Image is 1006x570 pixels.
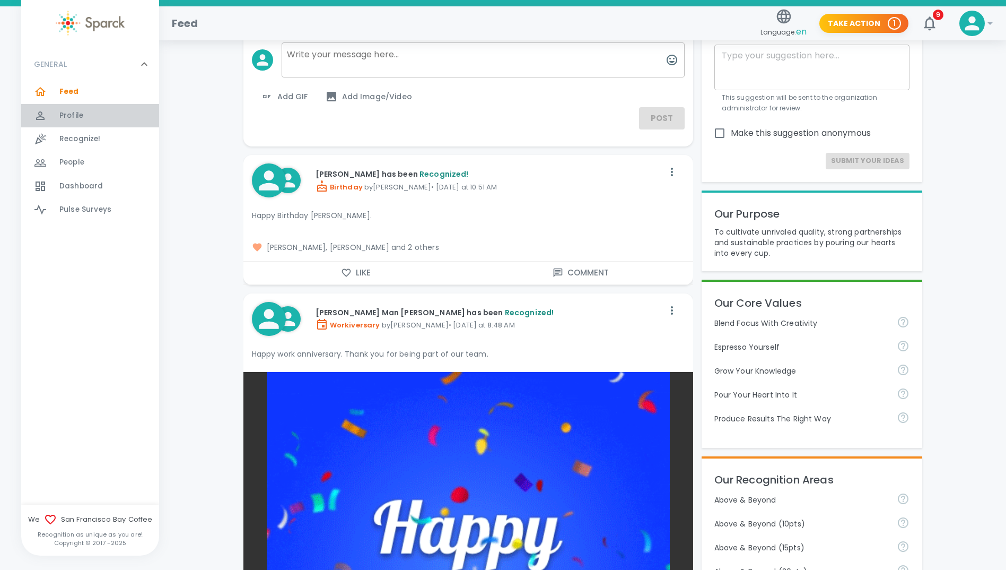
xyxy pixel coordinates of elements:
[325,90,412,103] span: Add Image/Video
[21,80,159,226] div: GENERAL
[714,342,888,352] p: Espresso Yourself
[252,210,685,221] p: Happy Birthday [PERSON_NAME].
[714,227,909,258] p: To cultivate unrivaled quality, strong partnerships and sustainable practices by pouring our hear...
[21,198,159,221] a: Pulse Surveys
[21,48,159,80] div: GENERAL
[316,307,663,318] p: [PERSON_NAME] Man [PERSON_NAME] has been
[505,307,554,318] span: Recognized!
[59,87,79,97] span: Feed
[419,169,469,179] span: Recognized!
[260,90,308,103] span: Add GIF
[316,180,663,193] p: by [PERSON_NAME] • [DATE] at 10:51 AM
[316,320,380,330] span: Workiversary
[714,542,888,553] p: Above & Beyond (15pts)
[21,513,159,526] span: We San Francisco Bay Coffee
[34,59,67,70] p: GENERAL
[897,364,909,376] svg: Follow your curiosity and learn together
[897,340,909,352] svg: Share your voice and your ideas
[897,411,909,424] svg: Find success working together and doing the right thing
[722,92,902,114] p: This suggestion will be sent to the organization administrator for review.
[21,11,159,36] a: Sparck logo
[714,205,909,222] p: Our Purpose
[714,413,888,424] p: Produce Results The Right Way
[897,516,909,529] svg: For going above and beyond!
[172,15,198,32] h1: Feed
[59,134,101,144] span: Recognize!
[59,204,111,215] span: Pulse Surveys
[917,11,942,36] button: 9
[897,540,909,553] svg: For going above and beyond!
[59,110,83,121] span: Profile
[933,10,943,20] span: 9
[714,519,888,529] p: Above & Beyond (10pts)
[893,18,896,29] p: 1
[21,530,159,539] p: Recognition as unique as you are!
[897,316,909,329] svg: Achieve goals today and innovate for tomorrow
[21,151,159,174] a: People
[468,262,693,284] button: Comment
[897,387,909,400] svg: Come to work to make a difference in your own way
[243,262,468,284] button: Like
[56,11,125,36] img: Sparck logo
[714,390,888,400] p: Pour Your Heart Into It
[21,127,159,151] a: Recognize!
[59,181,103,192] span: Dashboard
[316,318,663,331] p: by [PERSON_NAME] • [DATE] at 8:48 AM
[714,318,888,329] p: Blend Focus With Creativity
[252,242,685,253] span: [PERSON_NAME], [PERSON_NAME] and 2 others
[21,539,159,547] p: Copyright © 2017 - 2025
[819,14,908,33] button: Take Action 1
[760,25,807,39] span: Language:
[731,127,871,140] span: Make this suggestion anonymous
[714,366,888,376] p: Grow Your Knowledge
[897,493,909,505] svg: For going above and beyond!
[756,5,811,42] button: Language:en
[714,295,909,312] p: Our Core Values
[796,25,807,38] span: en
[316,182,363,192] span: Birthday
[316,169,663,179] p: [PERSON_NAME] has been
[714,471,909,488] p: Our Recognition Areas
[21,104,159,127] a: Profile
[21,80,159,103] a: Feed
[252,349,685,359] p: Happy work anniversary. Thank you for being part of our team.
[21,175,159,198] a: Dashboard
[714,495,888,505] p: Above & Beyond
[59,157,84,168] span: People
